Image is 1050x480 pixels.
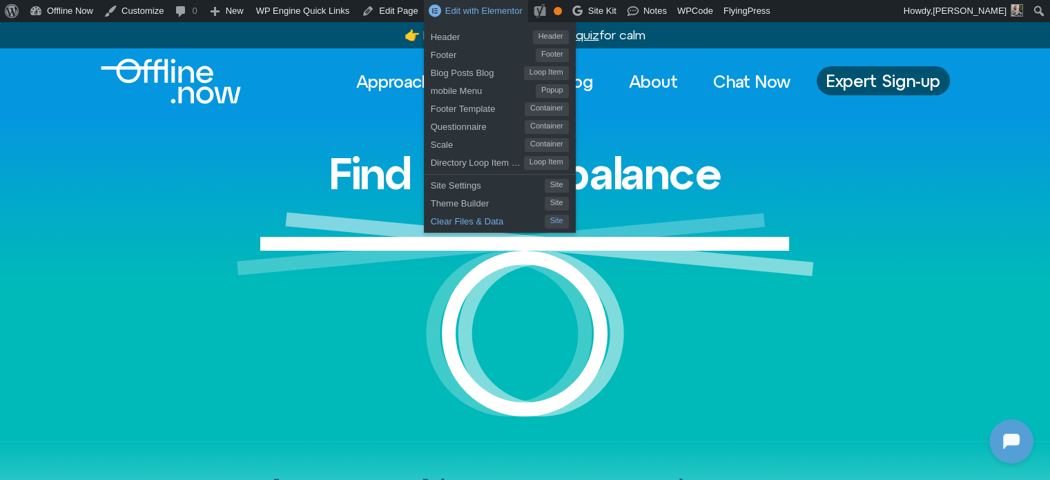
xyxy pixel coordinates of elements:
[424,152,576,170] a: Directory Loop Item HomepageLoop Item
[110,204,166,260] img: N5FCcHC.png
[3,3,273,32] button: Expand Header Button
[344,66,443,97] a: Approach
[536,84,569,98] span: Popup
[101,59,241,104] img: offline.now
[405,28,645,42] a: 👉 Phone stress? Try a2-step quizfor calm
[424,193,576,211] a: Theme BuilderSite
[344,66,803,97] nav: Menu
[524,156,569,170] span: Loop Item
[424,116,576,134] a: QuestionnaireContainer
[86,274,191,294] h1: [DOMAIN_NAME]
[989,419,1033,463] iframe: Botpress
[431,98,525,116] span: Footer Template
[424,134,576,152] a: ScaleContainer
[524,66,569,80] span: Loop Item
[554,7,562,15] div: OK
[588,6,616,16] span: Site Kit
[424,44,576,62] a: FooterFooter
[217,6,241,30] svg: Restart Conversation Button
[236,354,258,376] svg: Voice Input Button
[547,66,606,97] a: Blog
[431,175,545,193] span: Site Settings
[431,26,533,44] span: Header
[431,211,545,229] span: Clear Files & Data
[431,193,545,211] span: Theme Builder
[525,120,569,134] span: Container
[525,102,569,116] span: Container
[101,59,217,104] div: Logo
[701,66,803,97] a: Chat Now
[424,62,576,80] a: Blog Posts BlogLoop Item
[12,7,35,29] img: N5FCcHC.png
[431,116,525,134] span: Questionnaire
[329,149,722,198] h1: Find digital balance
[445,6,523,16] span: Edit with Elementor
[431,62,524,80] span: Blog Posts Blog
[23,358,214,372] textarea: Message Input
[933,6,1007,16] span: [PERSON_NAME]
[431,44,536,62] span: Footer
[431,134,525,152] span: Scale
[817,66,950,95] a: Expert Sign-up
[616,66,690,97] a: About
[41,9,212,27] h2: [DOMAIN_NAME]
[241,6,264,30] svg: Close Chatbot Button
[424,26,576,44] a: HeaderHeader
[545,215,569,229] span: Site
[424,80,576,98] a: mobile MenuPopup
[545,179,569,193] span: Site
[424,98,576,116] a: Footer TemplateContainer
[545,197,569,211] span: Site
[826,72,940,90] span: Expert Sign-up
[431,152,524,170] span: Directory Loop Item Homepage
[536,48,569,62] span: Footer
[424,175,576,193] a: Site SettingsSite
[431,80,536,98] span: mobile Menu
[424,211,576,229] a: Clear Files & DataSite
[525,138,569,152] span: Container
[533,30,569,44] span: Header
